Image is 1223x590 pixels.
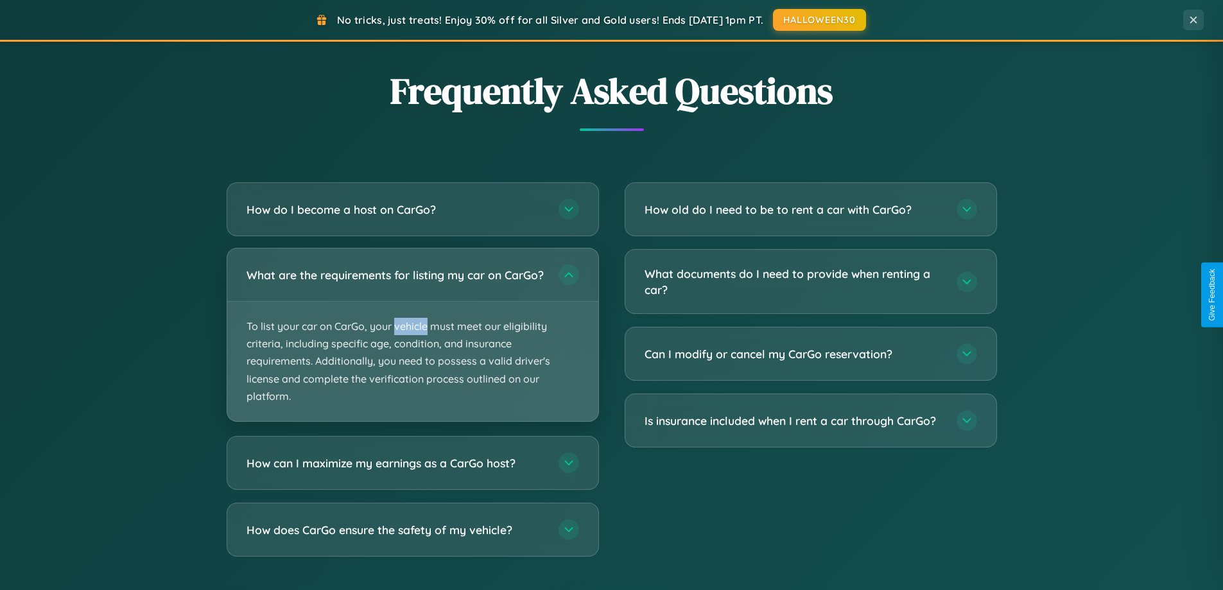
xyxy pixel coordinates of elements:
h3: Can I modify or cancel my CarGo reservation? [645,346,944,362]
span: No tricks, just treats! Enjoy 30% off for all Silver and Gold users! Ends [DATE] 1pm PT. [337,13,763,26]
h2: Frequently Asked Questions [227,66,997,116]
button: HALLOWEEN30 [773,9,866,31]
h3: How old do I need to be to rent a car with CarGo? [645,202,944,218]
h3: How does CarGo ensure the safety of my vehicle? [247,522,546,538]
h3: What documents do I need to provide when renting a car? [645,266,944,297]
h3: What are the requirements for listing my car on CarGo? [247,267,546,283]
p: To list your car on CarGo, your vehicle must meet our eligibility criteria, including specific ag... [227,302,598,421]
h3: Is insurance included when I rent a car through CarGo? [645,413,944,429]
h3: How can I maximize my earnings as a CarGo host? [247,455,546,471]
div: Give Feedback [1208,269,1217,321]
h3: How do I become a host on CarGo? [247,202,546,218]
